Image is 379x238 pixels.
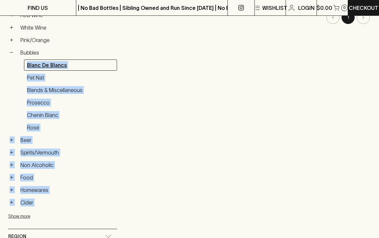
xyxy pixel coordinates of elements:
button: Show more [8,209,94,223]
a: Spirits/Vermouth [17,147,117,158]
a: Cider [17,197,117,208]
p: $0.00 [317,4,332,12]
button: + [8,187,15,193]
button: + [8,199,15,206]
button: − [8,49,15,56]
button: + [8,149,15,156]
a: Pink/Orange [17,35,117,46]
a: Blanc de Blancs [24,59,117,71]
button: + [8,24,15,31]
button: + [8,12,15,18]
a: Chenin Blanc [24,109,117,121]
button: page 1 [342,11,355,24]
a: Non Alcoholic [17,159,117,171]
a: White Wine [17,22,117,33]
a: Rosé [24,122,117,133]
p: FIND US [28,4,48,12]
button: + [8,162,15,168]
a: Prosecco [24,97,117,108]
button: + [8,137,15,143]
a: Pet Nat [24,72,117,83]
a: Blends & Miscellaneous [24,84,117,96]
button: + [8,174,15,181]
p: 0 [343,6,346,10]
button: + [8,37,15,43]
a: Beer [17,134,117,146]
p: Wishlist [262,4,287,12]
a: Bubbles [17,47,117,58]
nav: pagination navigation [124,11,371,24]
p: Checkout [349,4,378,12]
p: Login [298,4,315,12]
a: Food [17,172,117,183]
a: Homewares [17,184,117,196]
